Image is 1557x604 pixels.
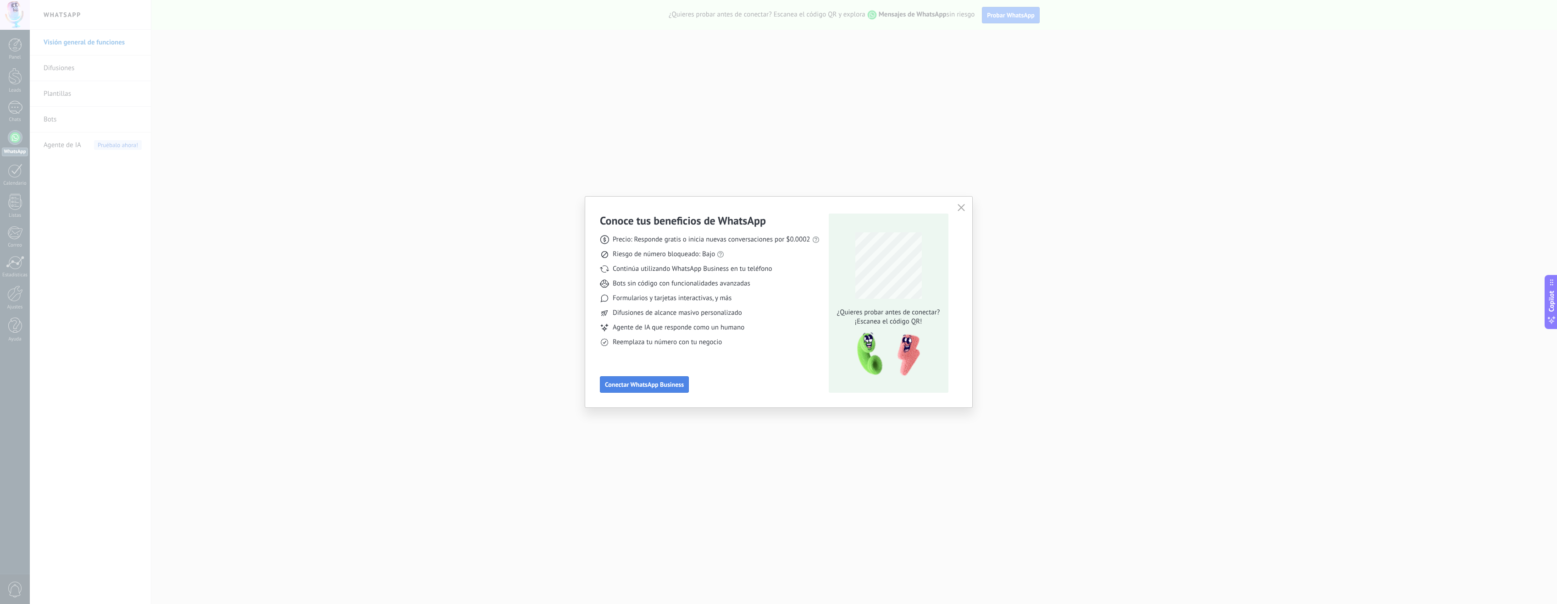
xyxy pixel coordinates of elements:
span: Difusiones de alcance masivo personalizado [613,308,742,318]
span: Reemplaza tu número con tu negocio [613,338,722,347]
h3: Conoce tus beneficios de WhatsApp [600,214,766,228]
span: ¡Escanea el código QR! [834,317,942,326]
span: Copilot [1547,291,1556,312]
span: Conectar WhatsApp Business [605,381,684,388]
button: Conectar WhatsApp Business [600,376,689,393]
span: Precio: Responde gratis o inicia nuevas conversaciones por $0.0002 [613,235,810,244]
img: qr-pic-1x.png [849,330,922,379]
span: Continúa utilizando WhatsApp Business en tu teléfono [613,264,772,274]
span: Bots sin código con funcionalidades avanzadas [613,279,750,288]
span: Formularios y tarjetas interactivas, y más [613,294,731,303]
span: ¿Quieres probar antes de conectar? [834,308,942,317]
span: Riesgo de número bloqueado: Bajo [613,250,715,259]
span: Agente de IA que responde como un humano [613,323,744,332]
